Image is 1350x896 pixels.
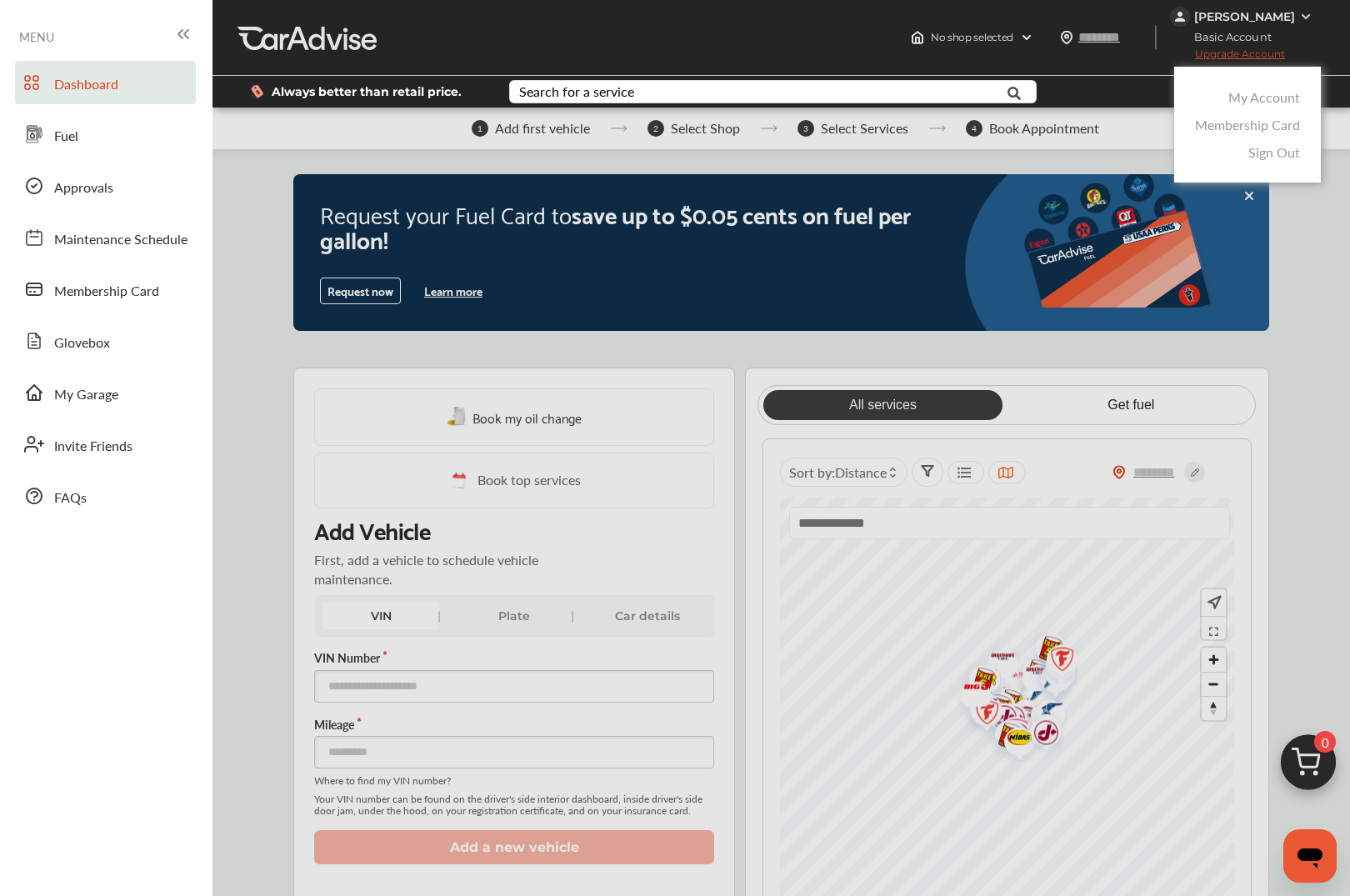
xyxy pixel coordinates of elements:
span: Fuel [54,126,78,148]
iframe: Button to launch messaging window [1283,829,1337,883]
a: Membership Card [1195,115,1300,134]
a: Maintenance Schedule [15,216,196,259]
span: My Garage [54,384,118,406]
a: Fuel [15,113,196,156]
span: Approvals [54,178,113,199]
a: FAQs [15,474,196,518]
a: Glovebox [15,319,196,363]
span: Glovebox [54,333,110,354]
a: Approvals [15,164,196,208]
a: Invite Friends [15,423,196,466]
img: cart_icon.3d0951e8.svg [1268,727,1348,807]
span: MENU [19,30,54,43]
span: FAQs [54,488,87,509]
span: Invite Friends [54,436,132,458]
span: Membership Card [54,281,159,303]
a: My Account [1228,88,1300,107]
a: Membership Card [15,268,196,311]
img: dollor_label_vector.a70140d1.svg [251,84,263,98]
span: Maintenance Schedule [54,229,187,251]
a: Sign Out [1248,143,1300,162]
a: My Garage [15,371,196,414]
div: Search for a service [519,85,634,98]
span: Always better than retail price. [272,86,462,98]
span: 0 [1314,731,1336,753]
a: Dashboard [15,61,196,104]
span: Dashboard [54,74,118,96]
